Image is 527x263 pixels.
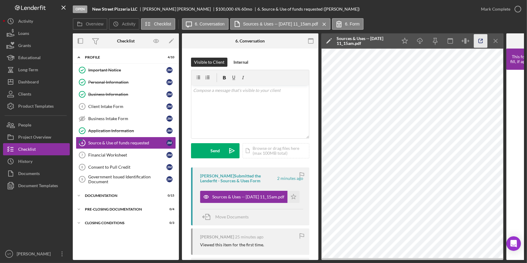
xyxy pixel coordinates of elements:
[337,36,394,46] div: Sources & Uses -- [DATE] 11_15am.pdf
[85,56,159,59] div: Profile
[18,15,33,29] div: Activity
[88,80,166,85] div: Personal Information
[230,58,251,67] button: Internal
[154,22,171,26] label: Checklist
[216,6,234,12] span: $100,000
[194,58,224,67] div: Visible to Client
[241,7,252,12] div: 60 mo
[18,143,36,157] div: Checklist
[235,234,263,239] time: 2025-09-25 14:51
[3,100,70,112] button: Product Templates
[3,39,70,52] a: Grants
[166,140,173,146] div: J M
[143,7,216,12] div: [PERSON_NAME] [PERSON_NAME]
[86,22,103,26] label: Overview
[88,128,166,133] div: Application Information
[81,177,83,181] tspan: 9
[3,88,70,100] button: Clients
[85,221,159,225] div: Closing Conditions
[18,131,51,145] div: Project Overview
[236,39,265,43] div: 6. Conversation
[85,207,159,211] div: Pre-Closing Documentation
[7,252,11,256] text: VT
[257,7,360,12] div: 6. Source & Use of funds requested ([PERSON_NAME])
[182,18,229,30] button: 6. Conversation
[166,164,173,170] div: J M
[18,180,58,193] div: Document Templates
[230,18,331,30] button: Sources & Uses -- [DATE] 11_15am.pdf
[166,128,173,134] div: J M
[73,18,107,30] button: Overview
[166,103,173,110] div: J M
[235,7,240,12] div: 6 %
[76,149,176,161] a: 7Financial WorksheetJM
[200,234,234,239] div: [PERSON_NAME]
[76,88,176,100] a: Business InformationJM
[163,221,174,225] div: 0 / 3
[211,143,220,158] div: Send
[18,155,32,169] div: History
[166,152,173,158] div: J M
[18,100,54,114] div: Product Templates
[117,39,135,43] div: Checklist
[3,64,70,76] button: Long-Term
[15,248,55,261] div: [PERSON_NAME]
[345,22,360,26] label: 6. Form
[233,58,248,67] div: Internal
[200,191,300,203] button: Sources & Uses -- [DATE] 11_15am.pdf
[191,143,240,158] button: Send
[88,104,166,109] div: Client Intake Form
[163,194,174,197] div: 0 / 15
[200,209,255,224] button: Move Documents
[166,67,173,73] div: J M
[18,39,31,53] div: Grants
[76,125,176,137] a: Application InformationJM
[481,3,510,15] div: Mark Complete
[88,153,166,157] div: Financial Worksheet
[18,52,41,65] div: Educational
[3,15,70,27] button: Activity
[18,76,39,89] div: Dashboard
[3,52,70,64] a: Educational
[73,5,87,13] div: Open
[3,167,70,180] button: Documents
[81,165,83,169] tspan: 8
[3,180,70,192] button: Document Templates
[200,174,276,183] div: [PERSON_NAME] Submitted the Lenderfit - Sources & Uses Form
[88,116,166,121] div: Business Intake Form
[3,131,70,143] button: Project Overview
[85,194,159,197] div: Documentation
[88,174,166,184] div: Government Issued Identification Document
[109,18,139,30] button: Activity
[76,113,176,125] a: Business Intake FormJM
[81,153,83,157] tspan: 7
[3,143,70,155] a: Checklist
[212,194,284,199] div: Sources & Uses -- [DATE] 11_15am.pdf
[18,167,40,181] div: Documents
[166,79,173,85] div: J M
[88,165,166,170] div: Consent to Pull Credit
[166,176,173,182] div: J M
[76,137,176,149] a: 6Source & Use of funds requestedJM
[88,68,166,72] div: Important Notice
[76,161,176,173] a: 8Consent to Pull CreditJM
[3,155,70,167] button: History
[166,116,173,122] div: J M
[81,141,83,145] tspan: 6
[3,27,70,39] button: Loans
[191,58,227,67] button: Visible to Client
[277,176,303,181] time: 2025-09-25 15:15
[92,7,137,12] b: New Street Pizzeria LLC
[76,173,176,185] a: 9Government Issued Identification DocumentJM
[18,27,29,41] div: Loans
[163,207,174,211] div: 0 / 4
[141,18,175,30] button: Checklist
